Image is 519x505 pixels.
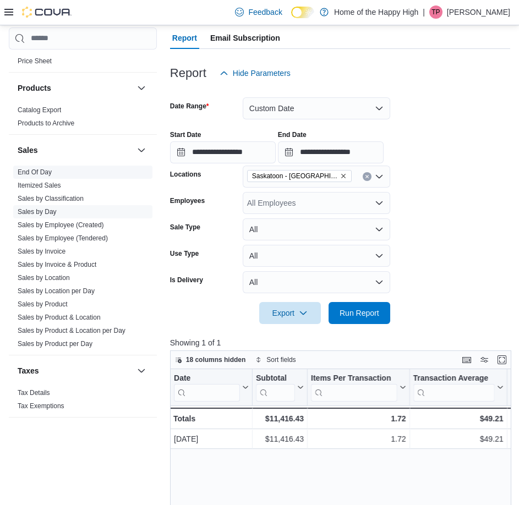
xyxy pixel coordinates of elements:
button: Sales [18,145,133,156]
button: Date [174,373,249,401]
button: Remove Saskatoon - Blairmore Village - Fire & Flower from selection in this group [340,173,347,179]
a: Sales by Location per Day [18,287,95,295]
span: Saskatoon - [GEOGRAPHIC_DATA] - Fire & Flower [252,171,338,182]
input: Press the down key to open a popover containing a calendar. [278,141,384,163]
button: All [243,271,390,293]
span: Sales by Invoice & Product [18,260,96,269]
span: 18 columns hidden [186,355,246,364]
div: Items Per Transaction [311,373,397,401]
button: Export [259,302,321,324]
button: Open list of options [375,199,384,207]
input: Dark Mode [291,7,314,18]
button: All [243,218,390,240]
div: Subtotal [256,373,295,401]
p: Home of the Happy High [334,6,418,19]
span: Tax Details [18,388,50,397]
span: Sales by Product per Day [18,339,92,348]
h3: Products [18,83,51,94]
a: Sales by Classification [18,195,84,202]
div: $11,416.43 [256,432,304,446]
span: Sales by Location [18,273,70,282]
div: $49.21 [413,412,503,425]
span: Feedback [248,7,282,18]
label: Employees [170,196,205,205]
span: Export [266,302,314,324]
button: Open list of options [375,172,384,181]
button: 18 columns hidden [171,353,250,366]
a: Products to Archive [18,119,74,127]
span: Sales by Invoice [18,247,65,256]
a: End Of Day [18,168,52,176]
p: Showing 1 of 1 [170,337,515,348]
button: Products [18,83,133,94]
label: Use Type [170,249,199,258]
label: Locations [170,170,201,179]
a: Itemized Sales [18,182,61,189]
span: TP [431,6,440,19]
img: Cova [22,7,72,18]
div: Taxes [9,386,157,417]
button: All [243,245,390,267]
a: Catalog Export [18,106,61,114]
div: Thalia Pompu [429,6,442,19]
span: Itemized Sales [18,181,61,190]
button: Subtotal [256,373,304,401]
div: Sales [9,166,157,355]
div: Date [174,373,240,383]
span: Products to Archive [18,119,74,128]
span: Run Report [340,308,379,319]
label: Is Delivery [170,276,203,284]
h3: Report [170,67,206,80]
a: Sales by Employee (Tendered) [18,234,108,242]
span: Sales by Employee (Tendered) [18,234,108,243]
button: Taxes [135,364,148,377]
div: Totals [173,412,249,425]
a: Sales by Employee (Created) [18,221,104,229]
button: Taxes [18,365,133,376]
a: Price Sheet [18,57,52,65]
span: Sales by Day [18,207,57,216]
button: Items Per Transaction [311,373,406,401]
button: Run Report [329,302,390,324]
span: Tax Exemptions [18,402,64,410]
h3: Taxes [18,365,39,376]
button: Hide Parameters [215,62,295,84]
button: Sort fields [251,353,300,366]
span: Sales by Product & Location per Day [18,326,125,335]
button: Sales [135,144,148,157]
a: Sales by Invoice [18,248,65,255]
button: Display options [478,353,491,366]
a: Sales by Location [18,274,70,282]
span: Email Subscription [210,27,280,49]
span: Sort fields [266,355,296,364]
div: 1.72 [311,412,406,425]
div: [DATE] [174,432,249,446]
div: 1.72 [311,432,406,446]
a: Sales by Product per Day [18,340,92,348]
a: Tax Exemptions [18,402,64,410]
a: Sales by Product [18,300,68,308]
div: $49.21 [413,432,503,446]
a: Sales by Invoice & Product [18,261,96,268]
div: Subtotal [256,373,295,383]
a: Feedback [231,1,286,23]
div: Pricing [9,54,157,72]
span: End Of Day [18,168,52,177]
div: Transaction Average [413,373,494,401]
a: Sales by Product & Location [18,314,101,321]
div: Transaction Average [413,373,494,383]
button: Clear input [363,172,372,181]
a: Sales by Day [18,208,57,216]
div: Products [9,103,157,134]
div: Items Per Transaction [311,373,397,383]
p: [PERSON_NAME] [447,6,510,19]
h3: Sales [18,145,38,156]
span: Saskatoon - Blairmore Village - Fire & Flower [247,170,352,182]
label: Start Date [170,130,201,139]
div: Date [174,373,240,401]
